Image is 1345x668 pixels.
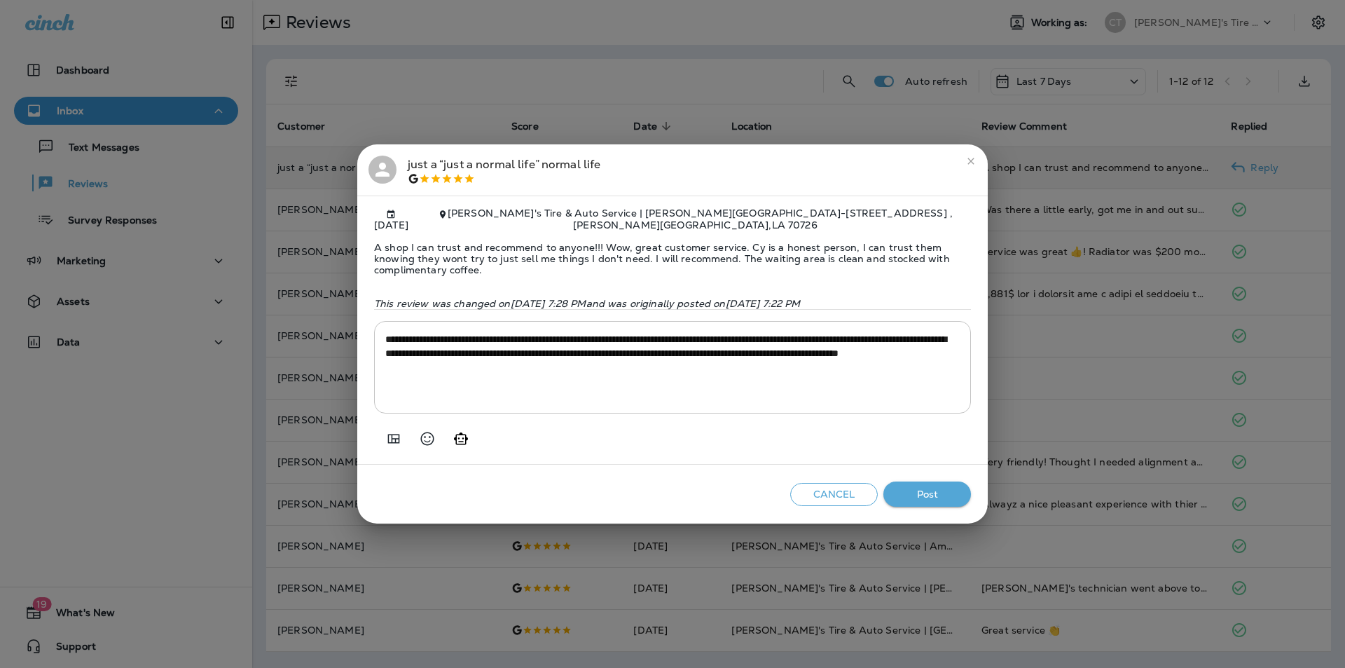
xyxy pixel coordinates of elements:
[790,483,878,506] button: Cancel
[380,425,408,453] button: Add in a premade template
[960,150,982,172] button: close
[374,298,971,309] p: This review was changed on [DATE] 7:28 PM
[413,425,441,453] button: Select an emoji
[447,425,475,453] button: Generate AI response
[374,207,408,231] span: [DATE]
[883,482,971,507] button: Post
[408,156,600,185] div: just a “just a normal life” normal life
[374,231,971,287] span: A shop I can trust and recommend to anyone!!! Wow, great customer service. Cy is a honest person,...
[448,207,953,231] span: [PERSON_NAME]'s Tire & Auto Service | [PERSON_NAME][GEOGRAPHIC_DATA] - [STREET_ADDRESS] , [PERSON...
[586,297,801,310] span: and was originally posted on [DATE] 7:22 PM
